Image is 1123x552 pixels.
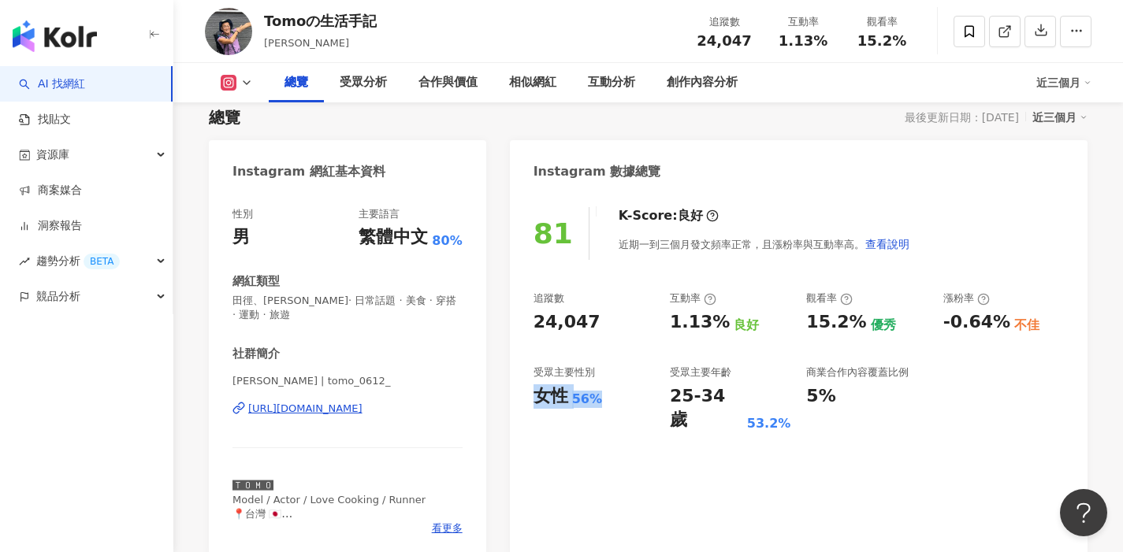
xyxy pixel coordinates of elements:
[806,384,835,409] div: 5%
[534,291,564,306] div: 追蹤數
[209,106,240,128] div: 總覽
[943,291,990,306] div: 漲粉率
[248,402,363,416] div: [URL][DOMAIN_NAME]
[205,8,252,55] img: KOL Avatar
[905,111,1019,124] div: 最後更新日期：[DATE]
[264,37,349,49] span: [PERSON_NAME]
[806,365,909,380] div: 商業合作內容覆蓋比例
[871,317,896,334] div: 優秀
[232,273,280,290] div: 網紅類型
[19,256,30,267] span: rise
[232,207,253,221] div: 性別
[36,279,80,314] span: 競品分析
[359,207,400,221] div: 主要語言
[747,415,791,432] div: 53.2%
[232,402,463,416] a: [URL][DOMAIN_NAME]
[534,310,601,335] div: 24,047
[670,384,743,433] div: 25-34 歲
[232,294,463,322] span: 田徑、[PERSON_NAME]· 日常話題 · 美食 · 穿搭 · 運動 · 旅遊
[678,207,703,224] div: 良好
[773,14,833,30] div: 互動率
[232,225,250,250] div: 男
[667,73,738,92] div: 創作內容分析
[588,73,635,92] div: 互動分析
[19,76,85,92] a: searchAI 找網紅
[697,32,751,49] span: 24,047
[619,207,719,224] div: K-Score :
[19,183,82,198] a: 商案媒合
[19,112,71,128] a: 找貼文
[432,521,463,535] span: 看更多
[806,310,866,335] div: 15.2%
[857,33,906,49] span: 15.2%
[670,310,730,335] div: 1.13%
[865,238,909,250] span: 查看說明
[534,217,573,250] div: 81
[509,73,556,92] div: 相似網紅
[36,243,120,279] span: 趨勢分析
[340,73,387,92] div: 受眾分析
[670,291,716,306] div: 互動率
[232,163,385,180] div: Instagram 網紅基本資料
[432,232,462,250] span: 80%
[13,20,97,52] img: logo
[264,11,377,31] div: Tomoの生活手記
[534,163,661,180] div: Instagram 數據總覽
[1014,317,1039,334] div: 不佳
[779,33,827,49] span: 1.13%
[232,346,280,362] div: 社群簡介
[19,218,82,234] a: 洞察報告
[284,73,308,92] div: 總覽
[534,384,568,409] div: 女性
[943,310,1010,335] div: -0.64%
[84,254,120,269] div: BETA
[534,365,595,380] div: 受眾主要性別
[232,374,463,388] span: [PERSON_NAME] | tomo_0612_
[619,228,910,260] div: 近期一到三個月發文頻率正常，且漲粉率與互動率高。
[806,291,853,306] div: 觀看率
[852,14,912,30] div: 觀看率
[670,365,731,380] div: 受眾主要年齡
[418,73,478,92] div: 合作與價值
[1036,70,1091,95] div: 近三個月
[734,317,759,334] div: 良好
[359,225,428,250] div: 繁體中文
[694,14,754,30] div: 追蹤數
[572,391,602,408] div: 56%
[1060,489,1107,536] iframe: Help Scout Beacon - Open
[36,137,69,172] span: 資源庫
[1032,107,1088,128] div: 近三個月
[865,228,910,260] button: 查看說明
